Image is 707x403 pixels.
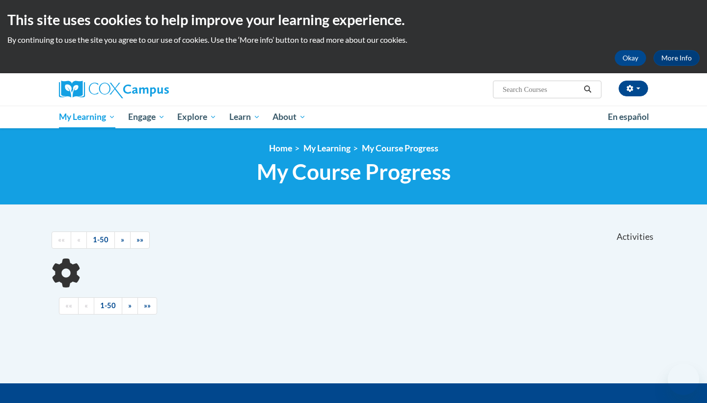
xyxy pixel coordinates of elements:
a: Explore [171,106,223,128]
a: Engage [122,106,171,128]
a: End [137,297,157,315]
a: Previous [71,231,87,249]
input: Search Courses [502,84,580,95]
span: » [128,301,132,310]
a: 1-50 [94,297,122,315]
div: Main menu [44,106,663,128]
p: By continuing to use the site you agree to our use of cookies. Use the ‘More info’ button to read... [7,34,700,45]
span: Explore [177,111,217,123]
a: Learn [223,106,267,128]
span: Learn [229,111,260,123]
a: Next [114,231,131,249]
span: Activities [617,231,653,242]
a: My Learning [303,143,351,153]
span: My Learning [59,111,115,123]
span: »» [136,235,143,244]
span: About [272,111,306,123]
span: «« [58,235,65,244]
button: Okay [615,50,646,66]
a: About [267,106,313,128]
a: My Learning [53,106,122,128]
span: »» [144,301,151,310]
a: En español [601,107,655,127]
span: « [84,301,88,310]
a: Begining [52,231,71,249]
h2: This site uses cookies to help improve your learning experience. [7,10,700,29]
a: End [130,231,150,249]
iframe: Button to launch messaging window [668,364,699,395]
span: My Course Progress [257,159,451,185]
span: « [77,235,81,244]
a: Cox Campus [59,81,245,98]
a: My Course Progress [362,143,438,153]
span: Engage [128,111,165,123]
a: Begining [59,297,79,315]
span: «« [65,301,72,310]
a: Previous [78,297,94,315]
a: Next [122,297,138,315]
a: More Info [653,50,700,66]
span: » [121,235,124,244]
a: Home [269,143,292,153]
button: Account Settings [619,81,648,96]
a: 1-50 [86,231,115,249]
span: En español [608,112,649,122]
button: Search [580,84,595,95]
img: Cox Campus [59,81,169,98]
